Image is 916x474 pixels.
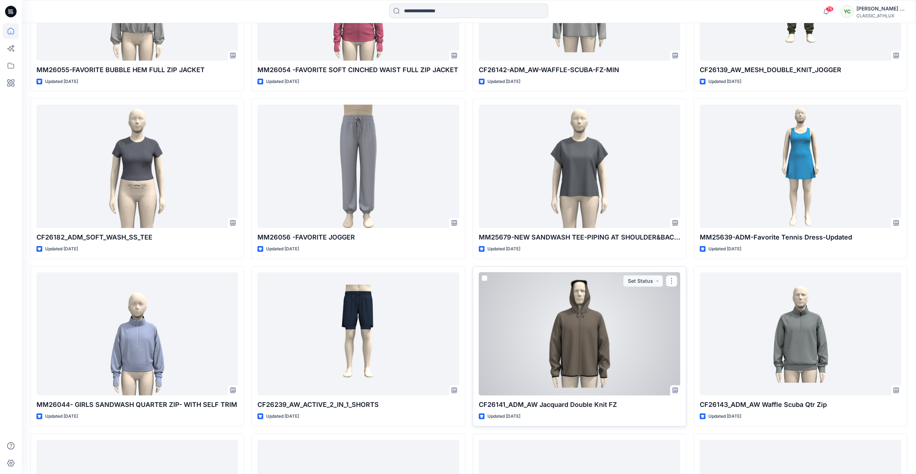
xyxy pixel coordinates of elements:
p: CF26139_AW_MESH_DOUBLE_KNIT_JOGGER [700,65,901,75]
p: Updated [DATE] [708,78,741,85]
p: Updated [DATE] [708,413,741,420]
p: Updated [DATE] [708,245,741,253]
a: MM26056 -FAVORITE JOGGER [257,105,459,228]
p: MM26044- GIRLS SANDWASH QUARTER ZIP- WITH SELF TRIM [36,400,238,410]
a: CF26182_ADM_SOFT_WASH_SS_TEE [36,105,238,228]
p: Updated [DATE] [487,245,520,253]
div: CLASSIC_ATHLUX [856,13,907,18]
p: MM25679-NEW SANDWASH TEE-PIPING AT SHOULDER&BACK YOKE [479,232,680,242]
p: Updated [DATE] [487,413,520,420]
p: Updated [DATE] [487,78,520,85]
a: CF26239_AW_ACTIVE_2_IN_1_SHORTS [257,272,459,395]
div: [PERSON_NAME] Cfai [856,4,907,13]
p: Updated [DATE] [266,245,299,253]
p: MM26054 -FAVORITE SOFT CINCHED WAIST FULL ZIP JACKET [257,65,459,75]
span: 76 [826,6,834,12]
p: Updated [DATE] [266,78,299,85]
p: Updated [DATE] [266,413,299,420]
p: CF26143_ADM_AW Waffle Scuba Qtr Zip [700,400,901,410]
div: YC [841,5,854,18]
p: CF26239_AW_ACTIVE_2_IN_1_SHORTS [257,400,459,410]
p: MM26055-FAVORITE BUBBLE HEM FULL ZIP JACKET [36,65,238,75]
a: CF26141_ADM_AW Jacquard Double Knit FZ [479,272,680,395]
a: MM25679-NEW SANDWASH TEE-PIPING AT SHOULDER&BACK YOKE [479,105,680,228]
p: Updated [DATE] [45,413,78,420]
p: CF26141_ADM_AW Jacquard Double Knit FZ [479,400,680,410]
p: MM26056 -FAVORITE JOGGER [257,232,459,242]
a: MM25639-ADM-Favorite Tennis Dress-Updated [700,105,901,228]
p: CF26142-ADM_AW-WAFFLE-SCUBA-FZ-MIN [479,65,680,75]
p: Updated [DATE] [45,245,78,253]
a: MM26044- GIRLS SANDWASH QUARTER ZIP- WITH SELF TRIM [36,272,238,395]
p: Updated [DATE] [45,78,78,85]
p: CF26182_ADM_SOFT_WASH_SS_TEE [36,232,238,242]
a: CF26143_ADM_AW Waffle Scuba Qtr Zip [700,272,901,395]
p: MM25639-ADM-Favorite Tennis Dress-Updated [700,232,901,242]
